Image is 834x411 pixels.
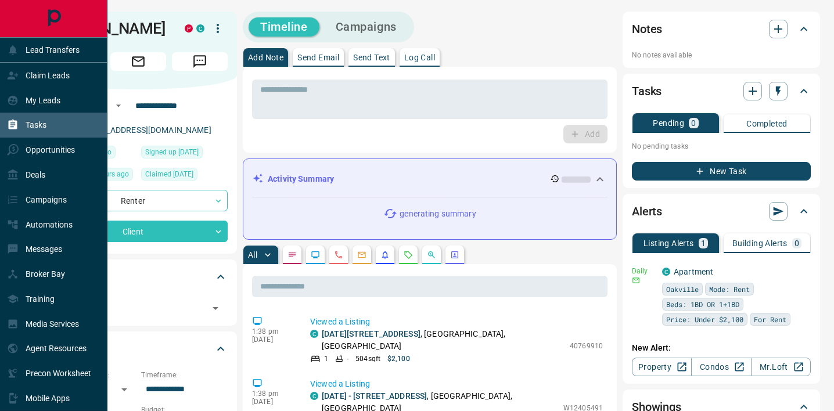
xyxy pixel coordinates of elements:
[310,392,318,400] div: condos.ca
[141,370,228,380] p: Timeframe:
[632,162,811,181] button: New Task
[248,53,283,62] p: Add Note
[49,190,228,211] div: Renter
[732,239,788,247] p: Building Alerts
[347,354,348,364] p: -
[141,168,228,184] div: Tue Jun 07 2022
[691,119,696,127] p: 0
[404,250,413,259] svg: Requests
[570,341,603,351] p: 40769910
[357,250,366,259] svg: Emails
[632,342,811,354] p: New Alert:
[632,358,692,376] a: Property
[49,19,167,38] h1: [PERSON_NAME]
[653,119,684,127] p: Pending
[632,15,811,43] div: Notes
[662,268,670,276] div: condos.ca
[207,300,224,316] button: Open
[185,24,193,33] div: property.ca
[145,168,193,180] span: Claimed [DATE]
[252,327,293,336] p: 1:38 pm
[632,20,662,38] h2: Notes
[248,251,257,259] p: All
[632,266,655,276] p: Daily
[632,77,811,105] div: Tasks
[644,239,694,247] p: Listing Alerts
[49,221,228,242] div: Client
[196,24,204,33] div: condos.ca
[49,335,228,363] div: Criteria
[632,50,811,60] p: No notes available
[701,239,706,247] p: 1
[252,336,293,344] p: [DATE]
[427,250,436,259] svg: Opportunities
[666,313,743,325] span: Price: Under $2,100
[253,168,607,190] div: Activity Summary
[249,17,319,37] button: Timeline
[709,283,750,295] span: Mode: Rent
[322,329,420,338] a: [DATE][STREET_ADDRESS]
[666,283,699,295] span: Oakville
[145,146,199,158] span: Signed up [DATE]
[691,358,751,376] a: Condos
[80,125,211,135] a: [EMAIL_ADDRESS][DOMAIN_NAME]
[324,17,408,37] button: Campaigns
[252,398,293,406] p: [DATE]
[387,354,410,364] p: $2,100
[310,378,603,390] p: Viewed a Listing
[311,250,320,259] svg: Lead Browsing Activity
[268,173,334,185] p: Activity Summary
[310,316,603,328] p: Viewed a Listing
[746,120,788,128] p: Completed
[49,263,228,291] div: Tags
[324,354,328,364] p: 1
[353,53,390,62] p: Send Text
[380,250,390,259] svg: Listing Alerts
[674,267,713,276] a: Apartment
[400,208,476,220] p: generating summary
[754,313,786,325] span: For Rent
[632,276,640,284] svg: Email
[632,197,811,225] div: Alerts
[172,52,228,71] span: Message
[287,250,297,259] svg: Notes
[404,53,435,62] p: Log Call
[110,52,166,71] span: Email
[297,53,339,62] p: Send Email
[666,298,739,310] span: Beds: 1BD OR 1+1BD
[322,328,564,352] p: , [GEOGRAPHIC_DATA], [GEOGRAPHIC_DATA]
[322,391,427,401] a: [DATE] - [STREET_ADDRESS]
[632,82,662,100] h2: Tasks
[252,390,293,398] p: 1:38 pm
[632,202,662,221] h2: Alerts
[310,330,318,338] div: condos.ca
[112,99,125,113] button: Open
[795,239,799,247] p: 0
[450,250,459,259] svg: Agent Actions
[355,354,380,364] p: 504 sqft
[751,358,811,376] a: Mr.Loft
[334,250,343,259] svg: Calls
[141,146,228,162] div: Mon Jun 15 2020
[632,138,811,155] p: No pending tasks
